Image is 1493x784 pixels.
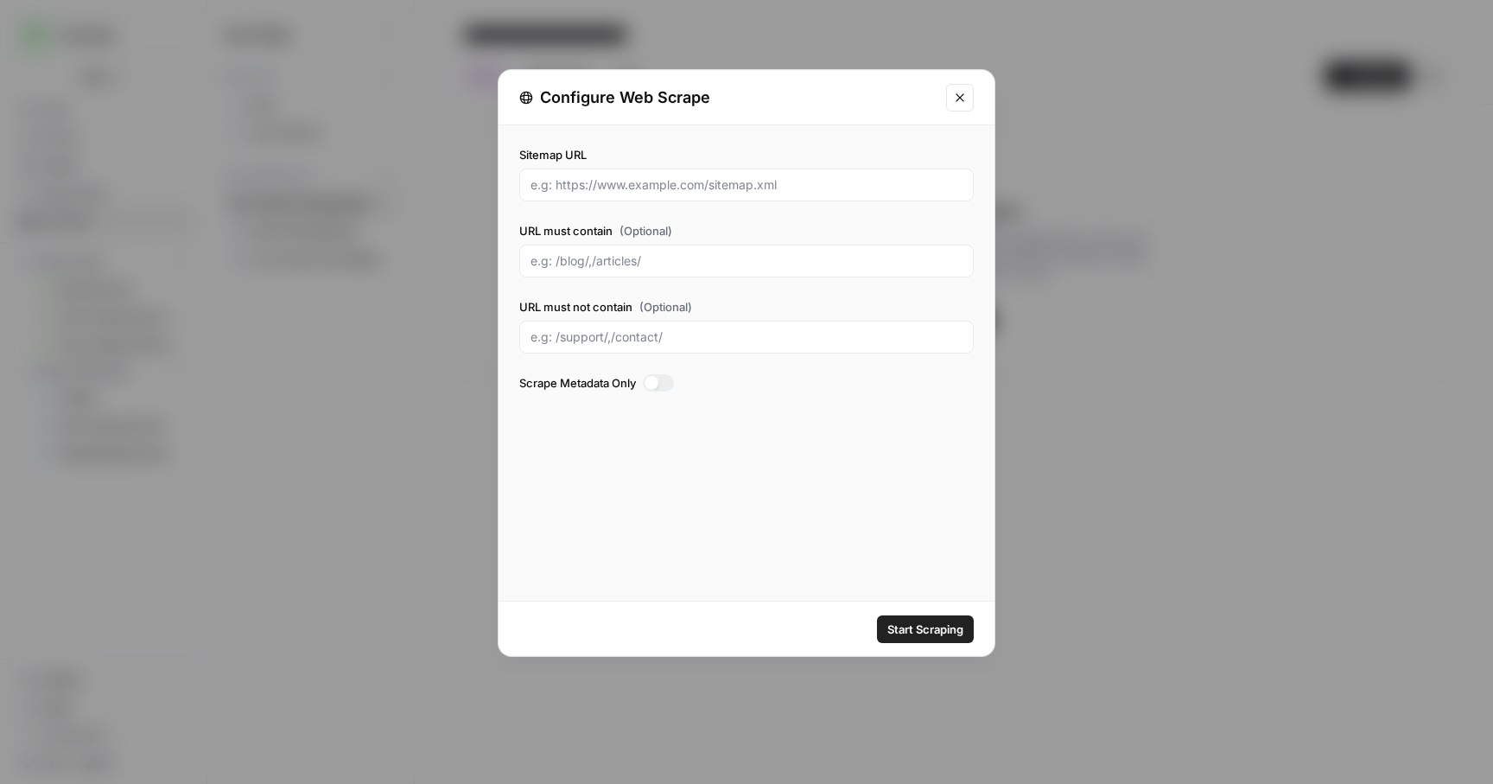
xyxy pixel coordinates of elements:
[519,146,974,163] label: Sitemap URL
[946,84,974,112] button: Close modal
[519,374,974,392] label: Scrape Metadata Only
[530,176,963,194] input: e.g: https://www.example.com/sitemap.xml
[519,86,936,110] div: Configure Web Scrape
[519,222,974,239] label: URL must contain
[619,222,672,239] span: (Optional)
[877,615,974,643] button: Start Scraping
[639,298,692,316] span: (Optional)
[530,328,963,346] input: e.g: /support/,/contact/
[887,621,963,638] span: Start Scraping
[530,252,963,270] input: e.g: /blog/,/articles/
[519,298,974,316] label: URL must not contain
